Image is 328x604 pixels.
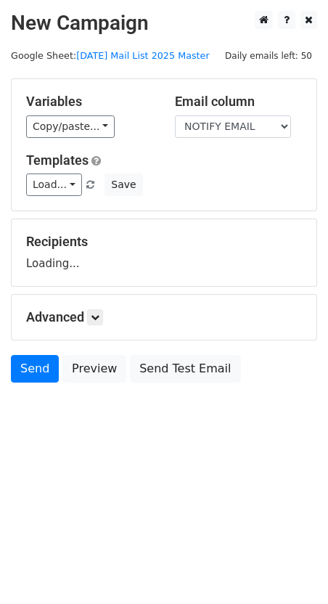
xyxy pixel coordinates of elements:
a: Copy/paste... [26,115,115,138]
a: Preview [62,355,126,383]
h5: Recipients [26,234,302,250]
a: Load... [26,174,82,196]
div: Loading... [26,234,302,272]
h5: Advanced [26,309,302,325]
a: Daily emails left: 50 [220,50,317,61]
a: Send [11,355,59,383]
span: Daily emails left: 50 [220,48,317,64]
a: Templates [26,152,89,168]
small: Google Sheet: [11,50,210,61]
h5: Variables [26,94,153,110]
h2: New Campaign [11,11,317,36]
a: [DATE] Mail List 2025 Master [76,50,210,61]
h5: Email column [175,94,302,110]
a: Send Test Email [130,355,240,383]
button: Save [104,174,142,196]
